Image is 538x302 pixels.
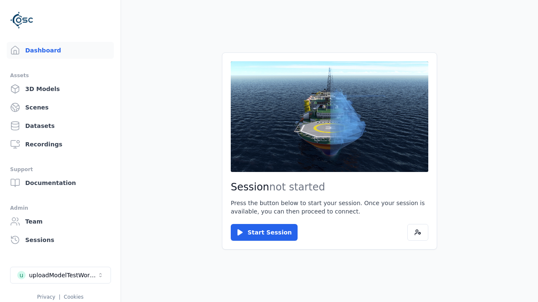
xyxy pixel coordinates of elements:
a: Team [7,213,114,230]
a: Cookies [64,294,84,300]
a: Scenes [7,99,114,116]
img: Logo [10,8,34,32]
a: Privacy [37,294,55,300]
div: Admin [10,203,111,213]
div: u [17,271,26,279]
span: | [59,294,61,300]
div: uploadModelTestWorkspace [29,271,97,279]
p: Press the button below to start your session. Once your session is available, you can then procee... [231,199,428,216]
div: Assets [10,70,111,81]
a: Dashboard [7,42,114,59]
a: Sessions [7,232,114,248]
a: Datasets [7,117,114,134]
button: Select a workspace [10,267,111,284]
a: 3D Models [7,81,114,97]
h2: Session [231,180,428,194]
a: Recordings [7,136,114,153]
span: not started [269,181,325,193]
button: Start Session [231,224,298,241]
a: Documentation [7,174,114,191]
div: Support [10,164,111,174]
